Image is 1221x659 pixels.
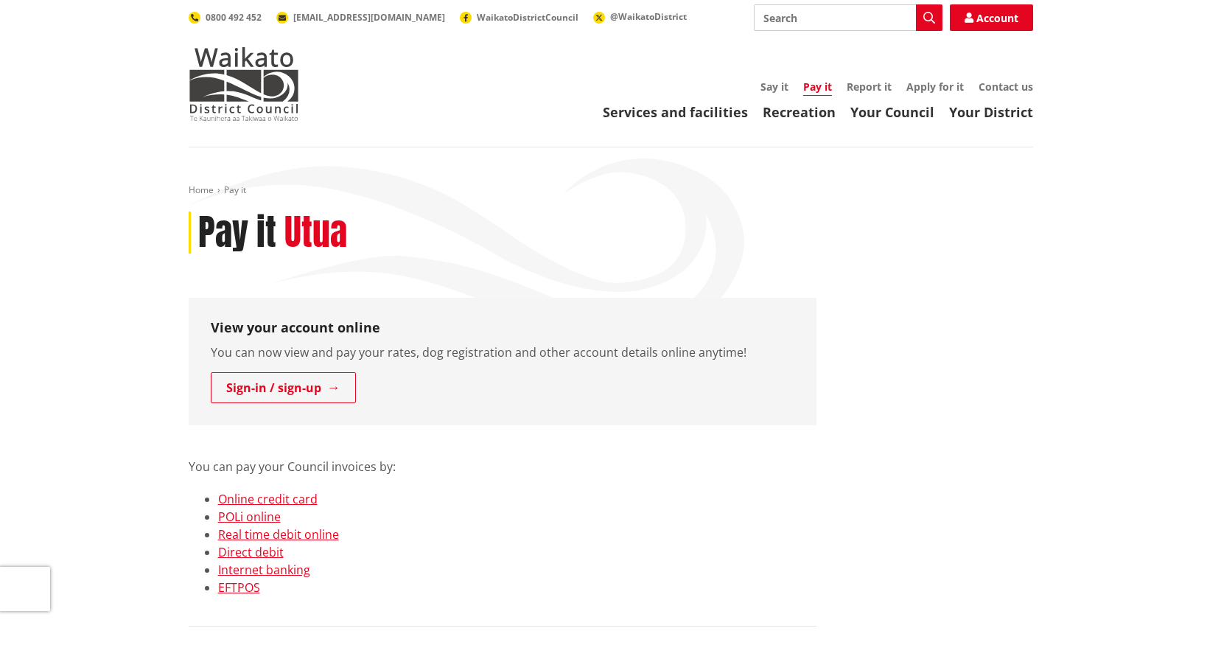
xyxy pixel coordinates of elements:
a: Report it [847,80,892,94]
a: Real time debit online [218,526,339,543]
span: @WaikatoDistrict [610,10,687,23]
span: Pay it [224,184,246,196]
a: Say it [760,80,788,94]
a: Services and facilities [603,103,748,121]
p: You can pay your Council invoices by: [189,440,816,475]
a: Home [189,184,214,196]
h1: Pay it [198,212,276,254]
h3: View your account online [211,320,794,336]
span: 0800 492 452 [206,11,262,24]
a: Your Council [850,103,934,121]
input: Search input [754,4,942,31]
a: WaikatoDistrictCouncil [460,11,578,24]
a: 0800 492 452 [189,11,262,24]
a: Your District [949,103,1033,121]
a: Account [950,4,1033,31]
a: Direct debit [218,544,284,560]
a: Recreation [763,103,836,121]
a: Internet banking [218,562,310,578]
a: @WaikatoDistrict [593,10,687,23]
a: EFTPOS [218,579,260,596]
a: POLi online [218,509,281,525]
a: [EMAIL_ADDRESS][DOMAIN_NAME] [276,11,445,24]
h2: Utua [284,212,347,254]
a: Online credit card [218,491,318,507]
p: You can now view and pay your rates, dog registration and other account details online anytime! [211,344,794,361]
span: WaikatoDistrictCouncil [477,11,578,24]
a: Sign-in / sign-up [211,372,356,403]
a: Contact us [979,80,1033,94]
a: Apply for it [906,80,964,94]
a: Pay it [803,80,832,96]
img: Waikato District Council - Te Kaunihera aa Takiwaa o Waikato [189,47,299,121]
span: [EMAIL_ADDRESS][DOMAIN_NAME] [293,11,445,24]
nav: breadcrumb [189,184,1033,197]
